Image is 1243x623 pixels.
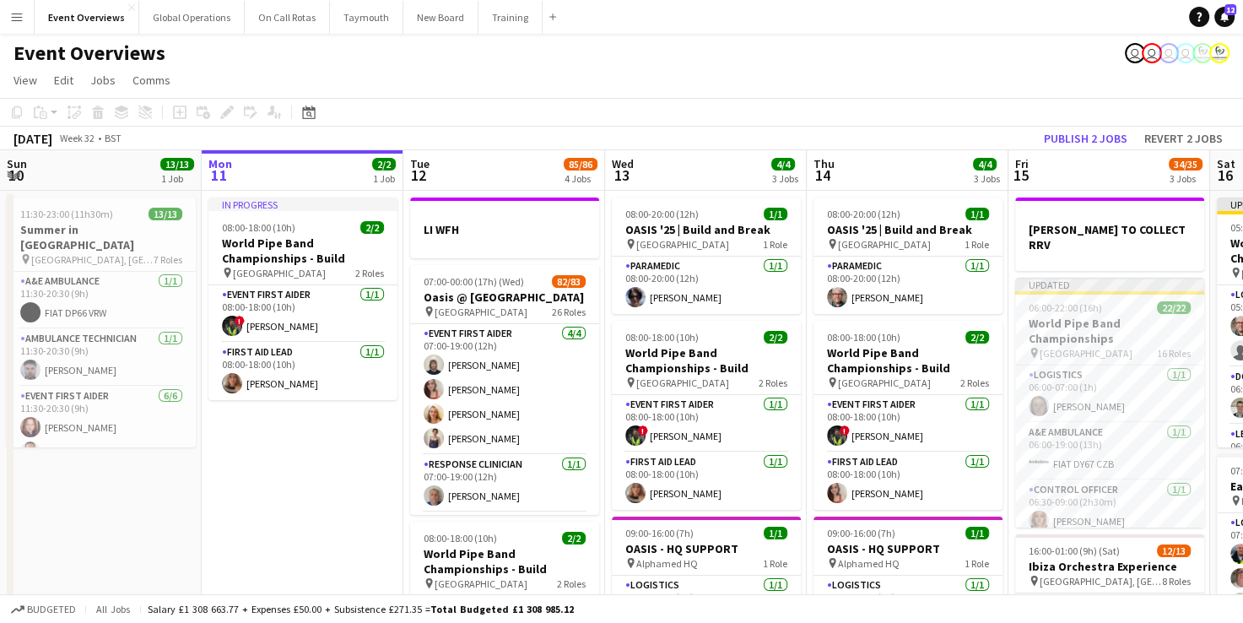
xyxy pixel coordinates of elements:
span: 2/2 [360,221,384,234]
span: 13 [609,165,634,185]
app-card-role: Event First Aider1/108:00-18:00 (10h)![PERSON_NAME] [813,395,1003,452]
div: Updated [1015,278,1204,291]
div: Salary £1 308 663.77 + Expenses £50.00 + Subsistence £271.35 = [148,603,574,615]
div: BST [105,132,122,144]
app-job-card: 08:00-20:00 (12h)1/1OASIS '25 | Build and Break [GEOGRAPHIC_DATA]1 RoleParamedic1/108:00-20:00 (1... [813,198,1003,314]
span: 34/35 [1169,158,1202,171]
span: 16 Roles [1157,347,1191,360]
h3: [PERSON_NAME] TO COLLECT RRV [1015,222,1204,252]
span: [GEOGRAPHIC_DATA] [838,238,931,251]
button: Taymouth [330,1,403,34]
app-card-role: A&E Ambulance1/111:30-20:30 (9h)FIAT DP66 VRW [7,272,196,329]
span: 4/4 [973,158,997,171]
app-card-role: First Aid Lead1/108:00-18:00 (10h)[PERSON_NAME] [208,343,397,400]
span: 1/1 [965,527,989,539]
button: Training [478,1,543,34]
div: 08:00-20:00 (12h)1/1OASIS '25 | Build and Break [GEOGRAPHIC_DATA]1 RoleParamedic1/108:00-20:00 (1... [612,198,801,314]
span: Budgeted [27,604,76,615]
span: [GEOGRAPHIC_DATA] [838,377,931,389]
app-card-role: Control Officer1/106:30-09:00 (2h30m)[PERSON_NAME] [1015,480,1204,538]
span: 1 Role [763,557,787,570]
app-job-card: 08:00-18:00 (10h)2/2World Pipe Band Championships - Build [GEOGRAPHIC_DATA]2 RolesEvent First Aid... [612,321,801,510]
h3: World Pipe Band Championships - Build [612,345,801,376]
h3: OASIS - HQ SUPPORT [612,541,801,556]
app-user-avatar: Jackie Tolland [1125,43,1145,63]
span: 2 Roles [557,577,586,590]
h3: World Pipe Band Championships - Build [410,546,599,577]
span: 08:00-20:00 (12h) [827,208,900,220]
app-job-card: [PERSON_NAME] TO COLLECT RRV [1015,198,1204,271]
span: 13/13 [149,208,182,220]
span: 08:00-18:00 (10h) [222,221,295,234]
app-user-avatar: Operations Manager [1192,43,1213,63]
span: ! [638,425,648,436]
span: 12 [408,165,430,185]
span: 16 [1214,165,1235,185]
span: 2/2 [562,532,586,544]
span: 09:00-16:00 (7h) [827,527,895,539]
div: In progress [208,198,397,211]
span: 2 Roles [960,377,989,389]
span: Edit [54,73,73,88]
span: 14 [811,165,835,185]
span: 10 [4,165,27,185]
app-job-card: In progress08:00-18:00 (10h)2/2World Pipe Band Championships - Build [GEOGRAPHIC_DATA]2 RolesEven... [208,198,397,400]
span: 11 [206,165,232,185]
span: 2 Roles [355,267,384,279]
span: 15 [1013,165,1029,185]
app-user-avatar: Operations Team [1159,43,1179,63]
app-job-card: 07:00-00:00 (17h) (Wed)82/83Oasis @ [GEOGRAPHIC_DATA] [GEOGRAPHIC_DATA]26 RolesEvent First Aider4... [410,265,599,515]
span: 2/2 [372,158,396,171]
span: Sat [1217,156,1235,171]
div: 3 Jobs [1170,172,1202,185]
span: 82/83 [552,275,586,288]
span: [GEOGRAPHIC_DATA], [GEOGRAPHIC_DATA] [1040,575,1162,588]
span: [GEOGRAPHIC_DATA] [435,577,527,590]
span: 1/1 [764,527,787,539]
app-job-card: 11:30-23:00 (11h30m)13/13Summer in [GEOGRAPHIC_DATA] [GEOGRAPHIC_DATA], [GEOGRAPHIC_DATA]7 RolesA... [7,198,196,447]
app-job-card: 08:00-18:00 (10h)2/2World Pipe Band Championships - Build [GEOGRAPHIC_DATA]2 RolesEvent First Aid... [813,321,1003,510]
span: 2 Roles [759,377,787,389]
button: On Call Rotas [245,1,330,34]
div: 1 Job [161,172,193,185]
span: 13/13 [160,158,194,171]
a: 12 [1214,7,1235,27]
app-card-role: Event First Aider4/407:00-19:00 (12h)[PERSON_NAME][PERSON_NAME][PERSON_NAME][PERSON_NAME] [410,324,599,455]
span: 12/13 [1157,544,1191,557]
span: 7 Roles [154,253,182,266]
h3: LI WFH [410,222,599,237]
h3: Ibiza Orchestra Experience [1015,559,1204,574]
span: 4/4 [771,158,795,171]
button: Publish 2 jobs [1037,127,1134,149]
span: 06:00-22:00 (16h) [1029,301,1102,314]
app-card-role: Event First Aider6/611:30-20:30 (9h)[PERSON_NAME][PERSON_NAME] [7,387,196,566]
div: 3 Jobs [974,172,1000,185]
app-user-avatar: Operations Manager [1209,43,1229,63]
span: All jobs [93,603,133,615]
span: 1 Role [965,238,989,251]
button: Budgeted [8,600,78,619]
span: Alphamed HQ [636,557,698,570]
span: 2/2 [965,331,989,344]
button: Event Overviews [35,1,139,34]
span: 2/2 [764,331,787,344]
app-card-role: A&E Ambulance1/106:00-19:00 (13h)FIAT DY67 CZB [1015,423,1204,480]
h3: OASIS '25 | Build and Break [813,222,1003,237]
span: 07:00-00:00 (17h) (Wed) [424,275,524,288]
div: 4 Jobs [565,172,597,185]
span: Thu [813,156,835,171]
h3: OASIS - HQ SUPPORT [813,541,1003,556]
span: 11:30-23:00 (11h30m) [20,208,113,220]
span: 22/22 [1157,301,1191,314]
app-job-card: Updated06:00-22:00 (16h)22/22World Pipe Band Championships [GEOGRAPHIC_DATA]16 RolesLogistics1/10... [1015,278,1204,528]
div: LI WFH [410,198,599,258]
span: 1/1 [965,208,989,220]
span: 1/1 [764,208,787,220]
